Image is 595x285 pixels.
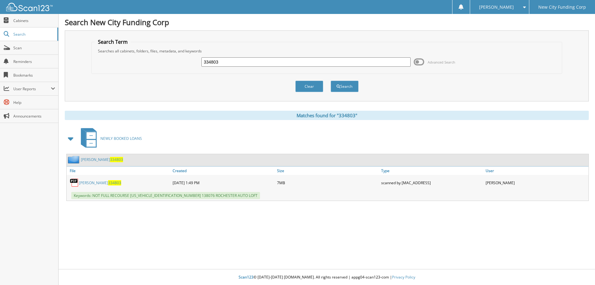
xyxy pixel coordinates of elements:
[484,176,588,189] div: [PERSON_NAME]
[65,111,589,120] div: Matches found for "334803"
[479,5,514,9] span: [PERSON_NAME]
[13,100,55,105] span: Help
[380,176,484,189] div: scanned by [MAC_ADDRESS]
[6,3,53,11] img: scan123-logo-white.svg
[59,270,595,285] div: © [DATE]-[DATE] [DOMAIN_NAME]. All rights reserved | appg04-scan123-com |
[108,180,121,185] span: 334803
[295,81,323,92] button: Clear
[171,167,275,175] a: Created
[484,167,588,175] a: User
[13,59,55,64] span: Reminders
[77,126,142,151] a: NEWLY BOOKED LOANS
[275,176,380,189] div: 7MB
[380,167,484,175] a: Type
[68,156,81,163] img: folder2.png
[13,114,55,119] span: Announcements
[67,167,171,175] a: File
[13,45,55,51] span: Scan
[171,176,275,189] div: [DATE] 1:49 PM
[79,180,121,185] a: [PERSON_NAME]334803
[13,73,55,78] span: Bookmarks
[110,157,123,162] span: 334803
[13,86,51,91] span: User Reports
[239,274,253,280] span: Scan123
[95,48,559,54] div: Searches all cabinets, folders, files, metadata, and keywords
[13,18,55,23] span: Cabinets
[71,192,260,199] span: Keywords: NOT FULL RECOURSE [US_VEHICLE_IDENTIFICATION_NUMBER] 138076 ROCHESTER AUTO LOFT
[392,274,415,280] a: Privacy Policy
[81,157,123,162] a: [PERSON_NAME]334803
[100,136,142,141] span: NEWLY BOOKED LOANS
[275,167,380,175] a: Size
[564,255,595,285] iframe: Chat Widget
[70,178,79,187] img: PDF.png
[428,60,455,65] span: Advanced Search
[65,17,589,27] h1: Search New City Funding Corp
[538,5,586,9] span: New City Funding Corp
[331,81,359,92] button: Search
[95,38,131,45] legend: Search Term
[13,32,54,37] span: Search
